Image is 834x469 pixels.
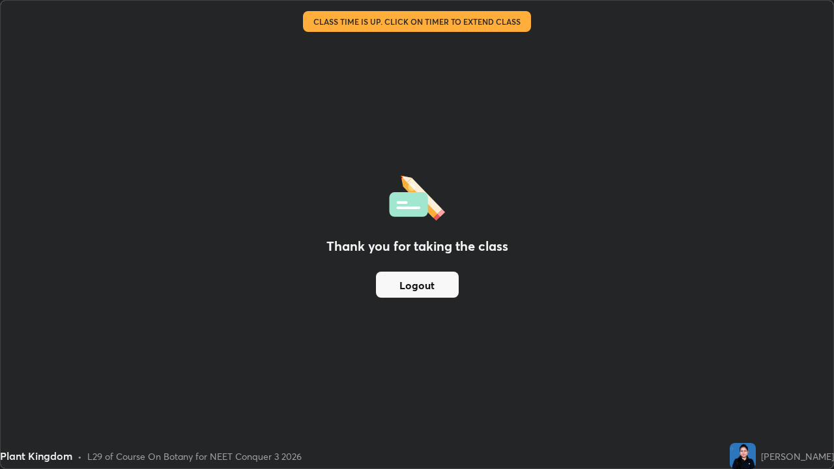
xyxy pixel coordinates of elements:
[761,449,834,463] div: [PERSON_NAME]
[78,449,82,463] div: •
[376,272,459,298] button: Logout
[389,171,445,221] img: offlineFeedback.1438e8b3.svg
[730,443,756,469] img: 4d3b81c1e5a54ce0b94c80421dbc5182.jpg
[87,449,302,463] div: L29 of Course On Botany for NEET Conquer 3 2026
[326,236,508,256] h2: Thank you for taking the class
